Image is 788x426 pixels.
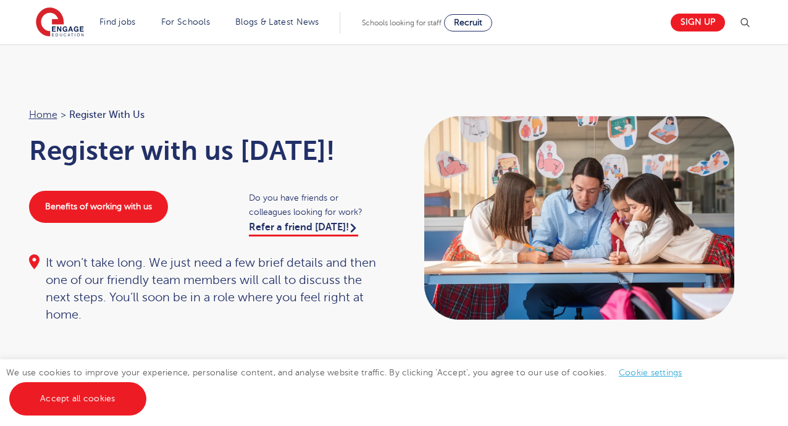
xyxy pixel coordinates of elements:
[99,17,136,27] a: Find jobs
[29,191,168,223] a: Benefits of working with us
[29,107,382,123] nav: breadcrumb
[29,135,382,166] h1: Register with us [DATE]!
[61,109,66,120] span: >
[69,107,145,123] span: Register with us
[671,14,725,31] a: Sign up
[249,191,382,219] span: Do you have friends or colleagues looking for work?
[362,19,442,27] span: Schools looking for staff
[6,368,695,403] span: We use cookies to improve your experience, personalise content, and analyse website traffic. By c...
[249,222,358,236] a: Refer a friend [DATE]!
[235,17,319,27] a: Blogs & Latest News
[444,14,492,31] a: Recruit
[161,17,210,27] a: For Schools
[29,254,382,324] div: It won’t take long. We just need a few brief details and then one of our friendly team members wi...
[454,18,482,27] span: Recruit
[29,109,57,120] a: Home
[9,382,146,416] a: Accept all cookies
[619,368,682,377] a: Cookie settings
[36,7,84,38] img: Engage Education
